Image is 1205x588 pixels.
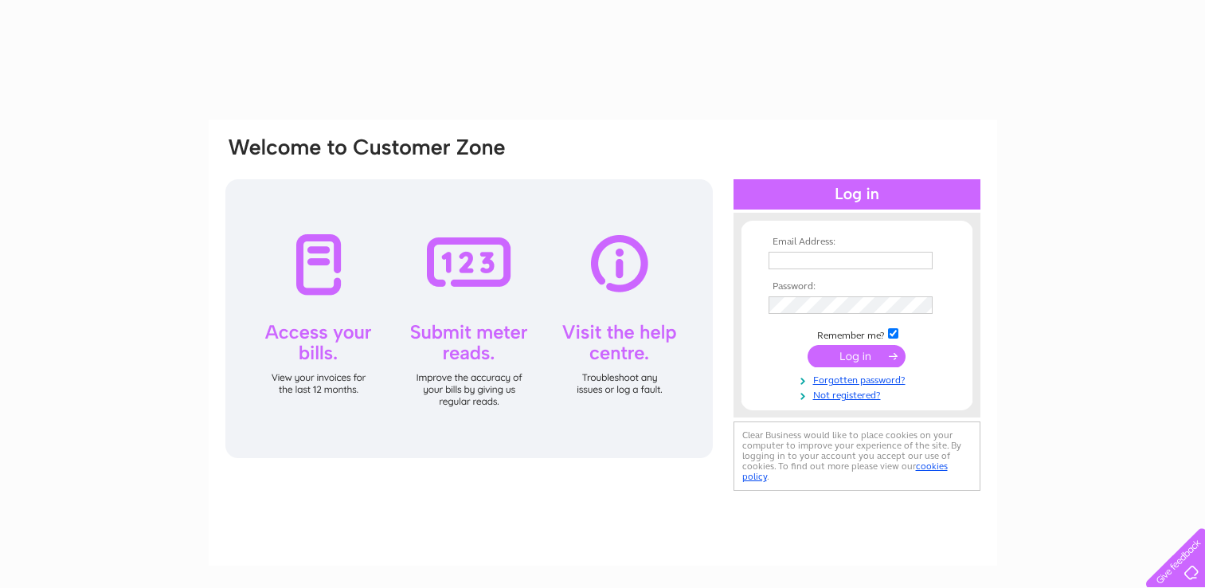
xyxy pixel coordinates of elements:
input: Submit [808,345,906,367]
a: Forgotten password? [769,371,949,386]
td: Remember me? [765,326,949,342]
a: Not registered? [769,386,949,402]
div: Clear Business would like to place cookies on your computer to improve your experience of the sit... [734,421,980,491]
th: Email Address: [765,237,949,248]
a: cookies policy [742,461,948,482]
th: Password: [765,281,949,292]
